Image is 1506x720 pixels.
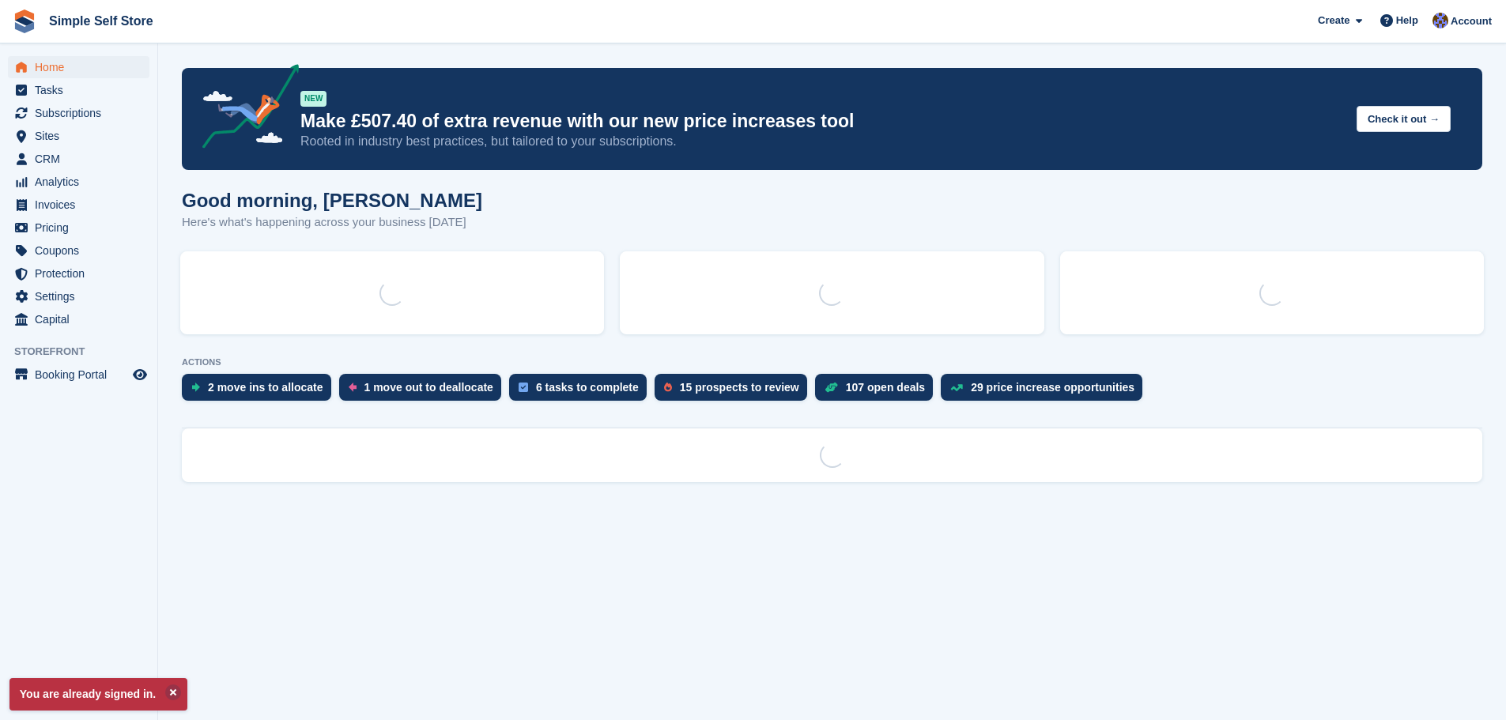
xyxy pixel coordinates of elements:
[519,383,528,392] img: task-75834270c22a3079a89374b754ae025e5fb1db73e45f91037f5363f120a921f8.svg
[35,194,130,216] span: Invoices
[971,381,1134,394] div: 29 price increase opportunities
[509,374,655,409] a: 6 tasks to complete
[339,374,509,409] a: 1 move out to deallocate
[43,8,160,34] a: Simple Self Store
[680,381,799,394] div: 15 prospects to review
[189,64,300,154] img: price-adjustments-announcement-icon-8257ccfd72463d97f412b2fc003d46551f7dbcb40ab6d574587a9cd5c0d94...
[130,365,149,384] a: Preview store
[364,381,493,394] div: 1 move out to deallocate
[35,364,130,386] span: Booking Portal
[182,213,482,232] p: Here's what's happening across your business [DATE]
[35,56,130,78] span: Home
[8,171,149,193] a: menu
[8,79,149,101] a: menu
[13,9,36,33] img: stora-icon-8386f47178a22dfd0bd8f6a31ec36ba5ce8667c1dd55bd0f319d3a0aa187defe.svg
[182,374,339,409] a: 2 move ins to allocate
[349,383,357,392] img: move_outs_to_deallocate_icon-f764333ba52eb49d3ac5e1228854f67142a1ed5810a6f6cc68b1a99e826820c5.svg
[815,374,941,409] a: 107 open deals
[35,171,130,193] span: Analytics
[8,125,149,147] a: menu
[1451,13,1492,29] span: Account
[1357,106,1451,132] button: Check it out →
[8,285,149,307] a: menu
[35,102,130,124] span: Subscriptions
[35,148,130,170] span: CRM
[8,364,149,386] a: menu
[182,357,1482,368] p: ACTIONS
[35,125,130,147] span: Sites
[35,217,130,239] span: Pricing
[35,239,130,262] span: Coupons
[8,148,149,170] a: menu
[941,374,1150,409] a: 29 price increase opportunities
[35,285,130,307] span: Settings
[208,381,323,394] div: 2 move ins to allocate
[300,110,1344,133] p: Make £507.40 of extra revenue with our new price increases tool
[35,262,130,285] span: Protection
[846,381,925,394] div: 107 open deals
[300,91,326,107] div: NEW
[9,678,187,711] p: You are already signed in.
[1318,13,1349,28] span: Create
[655,374,815,409] a: 15 prospects to review
[35,308,130,330] span: Capital
[8,308,149,330] a: menu
[191,383,200,392] img: move_ins_to_allocate_icon-fdf77a2bb77ea45bf5b3d319d69a93e2d87916cf1d5bf7949dd705db3b84f3ca.svg
[8,239,149,262] a: menu
[8,262,149,285] a: menu
[182,190,482,211] h1: Good morning, [PERSON_NAME]
[825,382,838,393] img: deal-1b604bf984904fb50ccaf53a9ad4b4a5d6e5aea283cecdc64d6e3604feb123c2.svg
[8,56,149,78] a: menu
[8,194,149,216] a: menu
[8,102,149,124] a: menu
[950,384,963,391] img: price_increase_opportunities-93ffe204e8149a01c8c9dc8f82e8f89637d9d84a8eef4429ea346261dce0b2c0.svg
[664,383,672,392] img: prospect-51fa495bee0391a8d652442698ab0144808aea92771e9ea1ae160a38d050c398.svg
[14,344,157,360] span: Storefront
[300,133,1344,150] p: Rooted in industry best practices, but tailored to your subscriptions.
[1432,13,1448,28] img: Sharon Hughes
[1396,13,1418,28] span: Help
[8,217,149,239] a: menu
[536,381,639,394] div: 6 tasks to complete
[35,79,130,101] span: Tasks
